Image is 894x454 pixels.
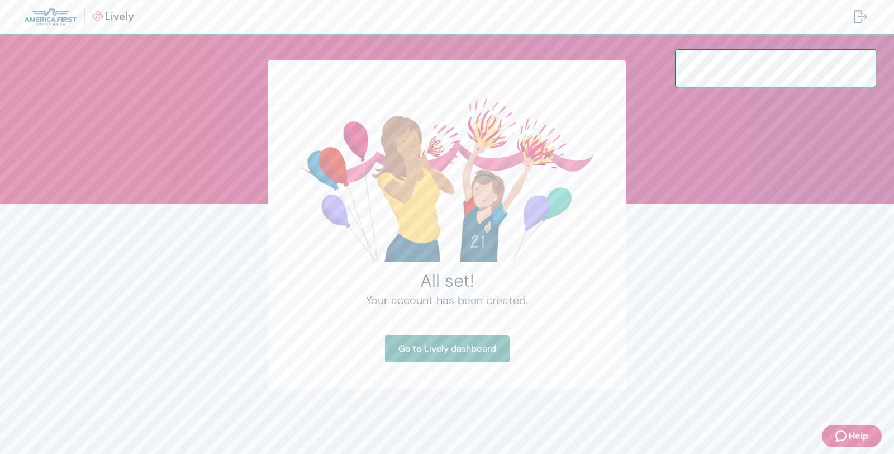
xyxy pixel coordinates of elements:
[295,292,599,309] h4: Your account has been created.
[835,429,849,443] svg: Zendesk support icon
[385,335,510,362] a: Go to Lively dashboard
[25,8,134,26] img: Lively
[822,425,882,447] button: Zendesk support iconHelp
[295,269,599,292] h2: All set!
[845,3,876,30] button: Log out
[849,429,868,443] span: Help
